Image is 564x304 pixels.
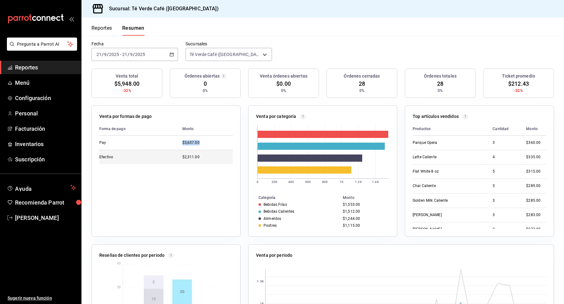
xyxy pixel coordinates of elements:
span: Pregunta a Parrot AI [17,41,67,48]
th: Monto [340,194,397,201]
h3: Ticket promedio [502,73,535,79]
th: Categoría [248,194,340,201]
span: Personal [15,109,76,118]
h3: Órdenes abiertas [185,73,220,79]
div: 4 [493,155,516,160]
text: 200 [272,180,277,184]
th: Monto [177,122,233,136]
div: $335.00 [526,155,546,160]
label: Fecha [91,42,178,46]
div: 3 [493,140,516,145]
p: Venta por formas de pago [99,113,152,120]
div: Flat White 8 oz [413,169,475,174]
span: 28 [437,79,443,88]
div: Postres [264,223,277,228]
div: $285.00 [526,198,546,203]
div: $1,512.00 [343,209,387,214]
span: Suscripción [15,155,76,164]
span: Té Verde Café ([GEOGRAPHIC_DATA]) [190,51,260,58]
span: Inventarios [15,140,76,148]
span: 0% [438,88,443,94]
h3: Venta órdenes abiertas [260,73,307,79]
div: navigation tabs [91,25,144,36]
div: $315.00 [526,169,546,174]
text: 0 [257,180,258,184]
th: Cantidad [488,122,521,136]
span: Recomienda Parrot [15,198,76,207]
span: -32% [514,88,523,94]
text: 800 [322,180,328,184]
div: 3 [493,212,516,218]
span: 0% [359,88,364,94]
input: -- [96,52,102,57]
div: Alimentos [264,216,281,221]
text: 1.4K [372,180,379,184]
div: [PERSON_NAME] [413,212,475,218]
span: 28 [359,79,365,88]
div: $1,553.00 [343,202,387,207]
div: $273.00 [526,227,546,232]
div: [PERSON_NAME] [413,227,475,232]
text: 600 [305,180,311,184]
div: $360.00 [526,140,546,145]
div: 3 [493,198,516,203]
p: Venta por categoría [256,113,296,120]
span: - [120,52,121,57]
span: Menú [15,79,76,87]
span: $5,948.00 [114,79,139,88]
div: 3 [493,227,516,232]
p: Reseñas de clientes por periodo [99,252,164,259]
div: Bebidas Frías [264,202,287,207]
span: / [133,52,135,57]
div: 5 [493,169,516,174]
div: $3,637.00 [182,140,233,145]
div: $2,311.00 [182,155,233,160]
span: $212.43 [508,79,529,88]
span: Facturación [15,124,76,133]
h3: Sucursal: Té Verde Café ([GEOGRAPHIC_DATA]) [104,5,219,13]
span: Sugerir nueva función [8,295,76,301]
span: $0.00 [276,79,291,88]
div: Latte Caliente [413,155,475,160]
span: / [128,52,129,57]
div: $1,115.00 [343,223,387,228]
input: -- [130,52,133,57]
div: Pay [99,140,162,145]
th: Productos [413,122,488,136]
div: $1,244.00 [343,216,387,221]
a: Pregunta a Parrot AI [4,45,77,52]
input: ---- [109,52,119,57]
div: Efectivo [99,155,162,160]
text: 1.5K [257,280,264,283]
span: / [107,52,109,57]
div: Bebidas Calientes [264,209,294,214]
h3: Órdenes totales [424,73,457,79]
th: Monto [521,122,546,136]
h3: Órdenes cerradas [344,73,380,79]
label: Sucursales [185,42,272,46]
button: Reportes [91,25,112,36]
h3: Venta total [116,73,138,79]
button: open_drawer_menu [69,16,74,21]
th: Forma de pago [99,122,177,136]
div: Golden Milk Caliente [413,198,475,203]
span: / [102,52,104,57]
div: Panque Opera [413,140,475,145]
span: Reportes [15,63,76,72]
button: Resumen [122,25,144,36]
div: Chai Caliente [413,183,475,189]
span: 0% [281,88,286,94]
input: -- [122,52,128,57]
span: -32% [123,88,131,94]
text: 1K [340,180,344,184]
div: 3 [493,183,516,189]
input: ---- [135,52,145,57]
span: 0% [203,88,208,94]
span: 0 [204,79,207,88]
p: Venta por periodo [256,252,292,259]
span: Configuración [15,94,76,102]
text: 1.2K [355,180,362,184]
text: 400 [288,180,294,184]
div: $289.00 [526,183,546,189]
div: $283.00 [526,212,546,218]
